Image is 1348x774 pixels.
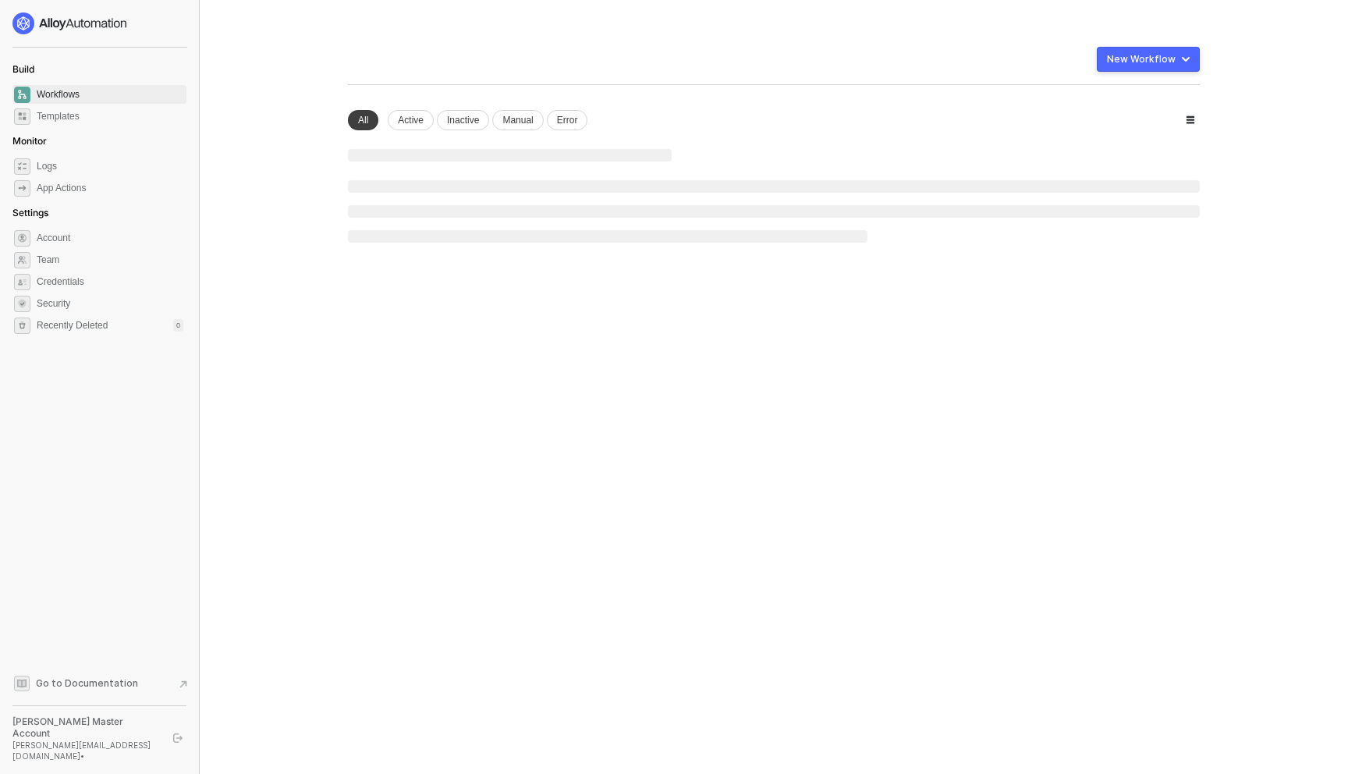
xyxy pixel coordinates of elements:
span: Credentials [37,272,183,291]
span: Monitor [12,135,47,147]
div: Active [388,110,434,130]
span: Team [37,250,183,269]
div: All [348,110,378,130]
span: settings [14,318,30,334]
div: Manual [492,110,543,130]
a: Knowledge Base [12,674,187,693]
span: documentation [14,676,30,691]
span: icon-logs [14,158,30,175]
span: Build [12,63,34,75]
div: [PERSON_NAME][EMAIL_ADDRESS][DOMAIN_NAME] • [12,740,159,762]
span: Recently Deleted [37,319,108,332]
span: dashboard [14,87,30,103]
span: Account [37,229,183,247]
span: Settings [12,207,48,218]
span: document-arrow [176,676,191,692]
span: team [14,252,30,268]
img: logo [12,12,128,34]
span: icon-app-actions [14,180,30,197]
span: logout [173,733,183,743]
div: 0 [173,319,183,332]
div: Error [547,110,588,130]
button: New Workflow [1097,47,1200,72]
span: security [14,296,30,312]
a: logo [12,12,186,34]
div: App Actions [37,182,86,195]
span: credentials [14,274,30,290]
span: Workflows [37,85,183,104]
div: [PERSON_NAME] Master Account [12,715,159,740]
span: Go to Documentation [36,676,138,690]
span: settings [14,230,30,247]
div: New Workflow [1107,53,1176,66]
div: Inactive [437,110,489,130]
span: Logs [37,157,183,176]
span: Security [37,294,183,313]
span: Templates [37,107,183,126]
span: marketplace [14,108,30,125]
